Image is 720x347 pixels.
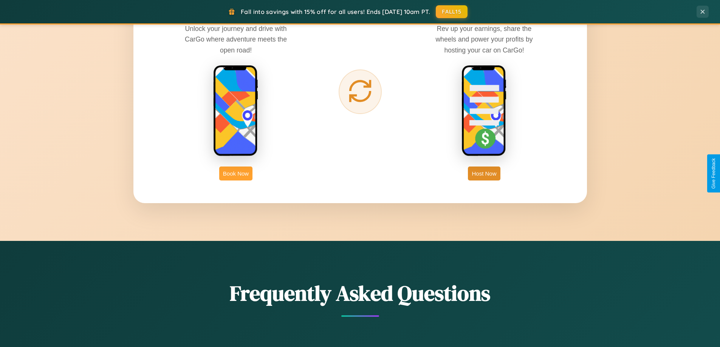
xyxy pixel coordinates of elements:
span: Fall into savings with 15% off for all users! Ends [DATE] 10am PT. [241,8,430,15]
button: FALL15 [436,5,468,18]
img: host phone [461,65,507,157]
img: rent phone [213,65,259,157]
button: Book Now [219,167,252,180]
h2: Frequently Asked Questions [133,279,587,308]
p: Unlock your journey and drive with CarGo where adventure meets the open road! [179,23,293,55]
div: Give Feedback [711,158,716,189]
button: Host Now [468,167,500,180]
p: Rev up your earnings, share the wheels and power your profits by hosting your car on CarGo! [427,23,541,55]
